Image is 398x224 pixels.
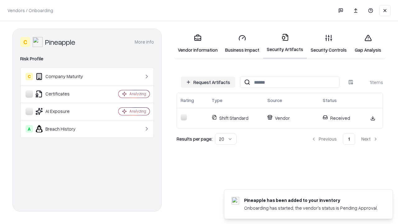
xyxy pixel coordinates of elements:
[307,29,350,58] a: Security Controls
[323,115,359,121] p: Received
[350,29,386,58] a: Gap Analysis
[25,73,33,80] div: C
[263,29,307,59] a: Security Artifacts
[306,133,383,145] nav: pagination
[323,97,337,104] div: Status
[25,73,100,80] div: Company Maturity
[221,29,263,58] a: Business Impact
[45,37,75,47] div: Pineapple
[129,109,146,114] div: Analyzing
[25,125,100,133] div: Breach History
[244,205,378,211] div: Onboarding has started, the vendor's status is Pending Approval.
[244,197,378,203] div: Pineapple has been added to your inventory
[174,29,221,58] a: Vendor Information
[232,197,239,204] img: pineappleenergy.com
[25,90,100,98] div: Certificates
[25,125,33,133] div: A
[33,37,43,47] img: Pineapple
[212,97,222,104] div: Type
[7,7,53,14] p: Vendors / Onboarding
[129,91,146,96] div: Analyzing
[267,115,315,121] p: Vendor
[135,36,154,48] button: More info
[20,37,30,47] div: C
[343,133,355,145] button: 1
[181,97,194,104] div: Rating
[20,55,154,63] div: Risk Profile
[212,115,260,121] p: Shift Standard
[177,136,212,142] p: Results per page:
[267,97,282,104] div: Source
[25,108,100,115] div: AI Exposure
[181,77,235,88] button: Request Artifacts
[358,79,383,86] div: 1 items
